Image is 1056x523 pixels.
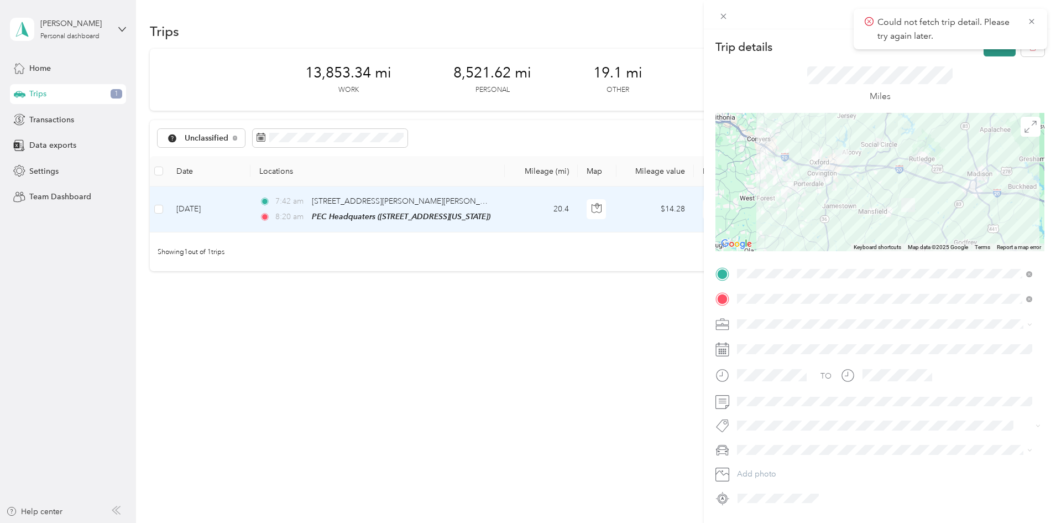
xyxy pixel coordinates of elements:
[870,90,891,103] p: Miles
[877,15,1019,43] p: Could not fetch trip detail. Please try again later.
[733,467,1044,482] button: Add photo
[718,237,755,251] a: Open this area in Google Maps (opens a new window)
[715,39,772,55] p: Trip details
[997,244,1041,250] a: Report a map error
[854,244,901,251] button: Keyboard shortcuts
[994,461,1056,523] iframe: Everlance-gr Chat Button Frame
[718,237,755,251] img: Google
[820,370,832,382] div: TO
[908,244,968,250] span: Map data ©2025 Google
[975,244,990,250] a: Terms (opens in new tab)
